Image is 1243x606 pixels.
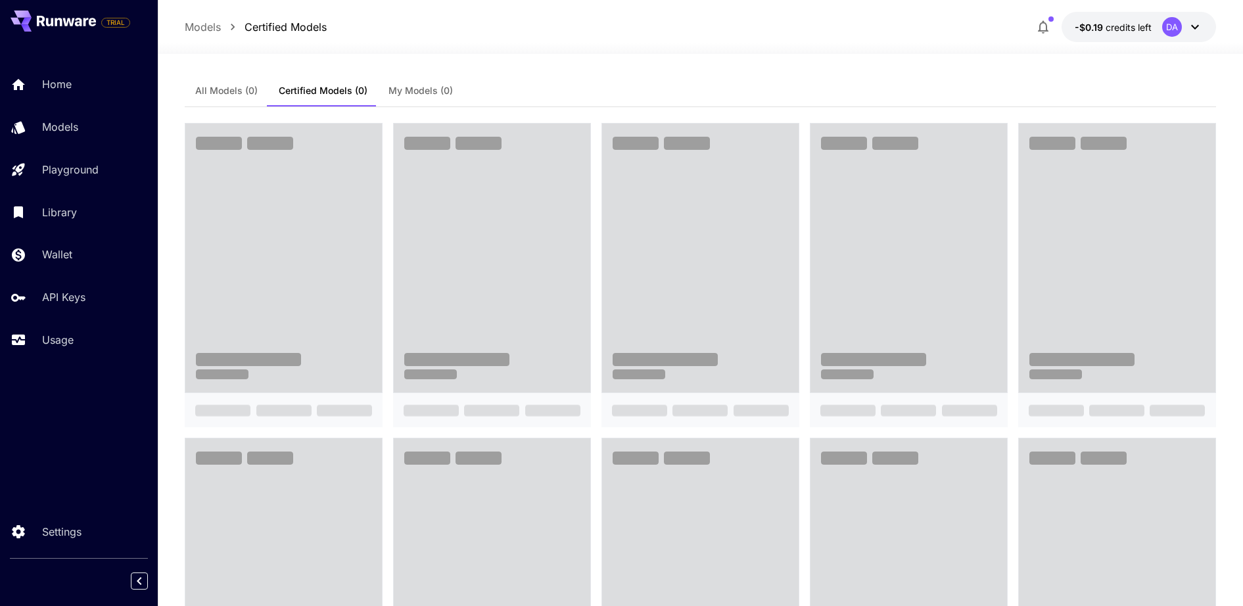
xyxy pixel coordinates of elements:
span: TRIAL [102,18,129,28]
p: Wallet [42,246,72,262]
p: Home [42,76,72,92]
p: Settings [42,524,82,540]
nav: breadcrumb [185,19,327,35]
button: Collapse sidebar [131,572,148,590]
span: All Models (0) [195,85,258,97]
div: -$0.19308 [1075,20,1152,34]
div: DA [1162,17,1182,37]
span: My Models (0) [388,85,453,97]
span: Add your payment card to enable full platform functionality. [101,14,130,30]
a: Certified Models [245,19,327,35]
p: Playground [42,162,99,177]
button: -$0.19308DA [1062,12,1216,42]
span: credits left [1106,22,1152,33]
p: Library [42,204,77,220]
p: Usage [42,332,74,348]
span: Certified Models (0) [279,85,367,97]
span: -$0.19 [1075,22,1106,33]
div: Collapse sidebar [141,569,158,593]
p: API Keys [42,289,85,305]
a: Models [185,19,221,35]
p: Models [42,119,78,135]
